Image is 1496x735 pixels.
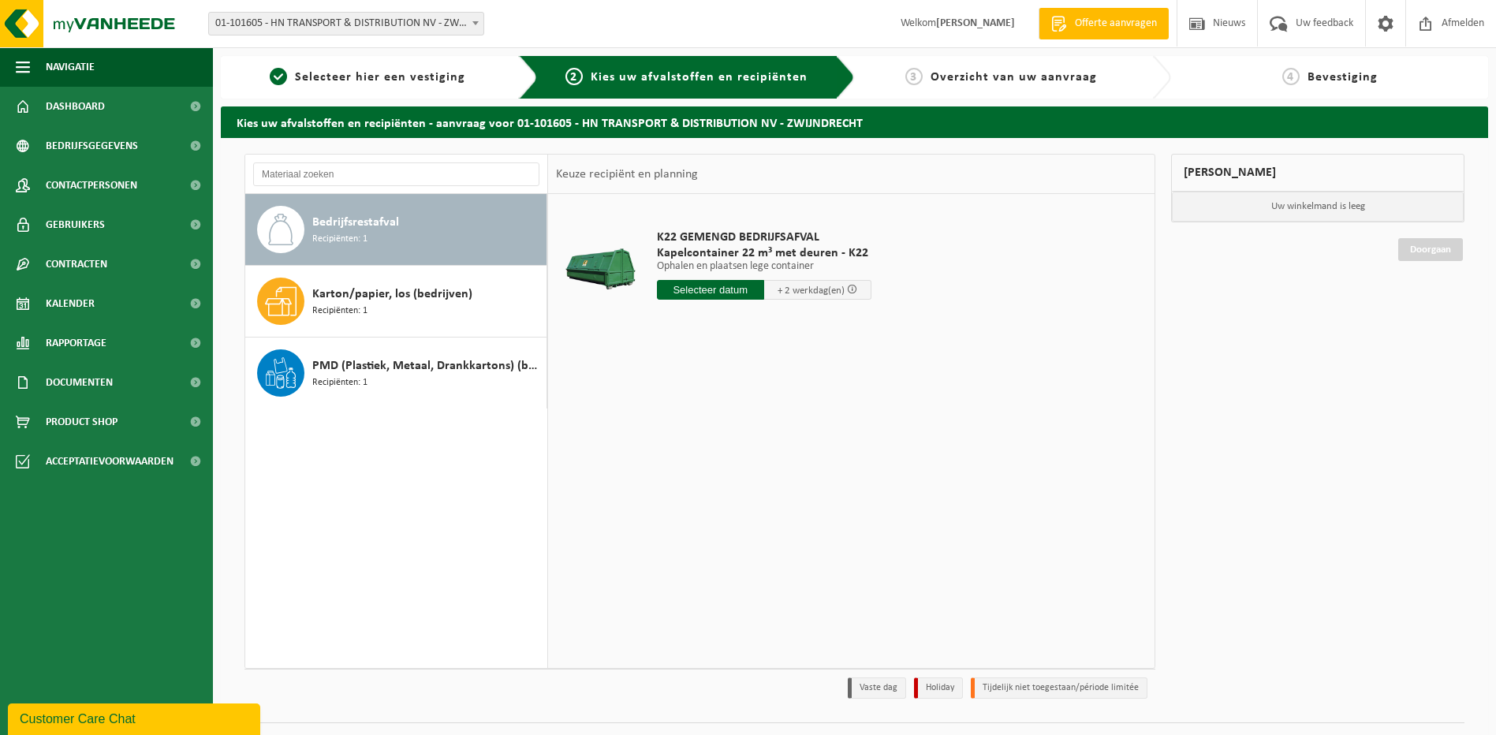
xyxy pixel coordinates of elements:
[1039,8,1169,39] a: Offerte aanvragen
[46,205,105,244] span: Gebruikers
[1071,16,1161,32] span: Offerte aanvragen
[1172,192,1464,222] p: Uw winkelmand is leeg
[46,323,106,363] span: Rapportage
[591,71,808,84] span: Kies uw afvalstoffen en recipiënten
[46,244,107,284] span: Contracten
[657,245,871,261] span: Kapelcontainer 22 m³ met deuren - K22
[312,375,367,390] span: Recipiënten: 1
[46,166,137,205] span: Contactpersonen
[46,126,138,166] span: Bedrijfsgegevens
[245,266,547,338] button: Karton/papier, los (bedrijven) Recipiënten: 1
[46,47,95,87] span: Navigatie
[46,442,173,481] span: Acceptatievoorwaarden
[312,356,543,375] span: PMD (Plastiek, Metaal, Drankkartons) (bedrijven)
[295,71,465,84] span: Selecteer hier een vestiging
[312,304,367,319] span: Recipiënten: 1
[905,68,923,85] span: 3
[46,363,113,402] span: Documenten
[312,285,472,304] span: Karton/papier, los (bedrijven)
[209,13,483,35] span: 01-101605 - HN TRANSPORT & DISTRIBUTION NV - ZWIJNDRECHT
[848,677,906,699] li: Vaste dag
[778,285,845,296] span: + 2 werkdag(en)
[565,68,583,85] span: 2
[657,280,764,300] input: Selecteer datum
[936,17,1015,29] strong: [PERSON_NAME]
[253,162,539,186] input: Materiaal zoeken
[657,261,871,272] p: Ophalen en plaatsen lege container
[931,71,1097,84] span: Overzicht van uw aanvraag
[657,229,871,245] span: K22 GEMENGD BEDRIJFSAFVAL
[46,87,105,126] span: Dashboard
[245,338,547,409] button: PMD (Plastiek, Metaal, Drankkartons) (bedrijven) Recipiënten: 1
[221,106,1488,137] h2: Kies uw afvalstoffen en recipiënten - aanvraag voor 01-101605 - HN TRANSPORT & DISTRIBUTION NV - ...
[1398,238,1463,261] a: Doorgaan
[312,213,399,232] span: Bedrijfsrestafval
[229,68,506,87] a: 1Selecteer hier een vestiging
[548,155,706,194] div: Keuze recipiënt en planning
[270,68,287,85] span: 1
[46,402,118,442] span: Product Shop
[1308,71,1378,84] span: Bevestiging
[971,677,1147,699] li: Tijdelijk niet toegestaan/période limitée
[1282,68,1300,85] span: 4
[1171,154,1464,192] div: [PERSON_NAME]
[8,700,263,735] iframe: chat widget
[245,194,547,266] button: Bedrijfsrestafval Recipiënten: 1
[46,284,95,323] span: Kalender
[208,12,484,35] span: 01-101605 - HN TRANSPORT & DISTRIBUTION NV - ZWIJNDRECHT
[312,232,367,247] span: Recipiënten: 1
[914,677,963,699] li: Holiday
